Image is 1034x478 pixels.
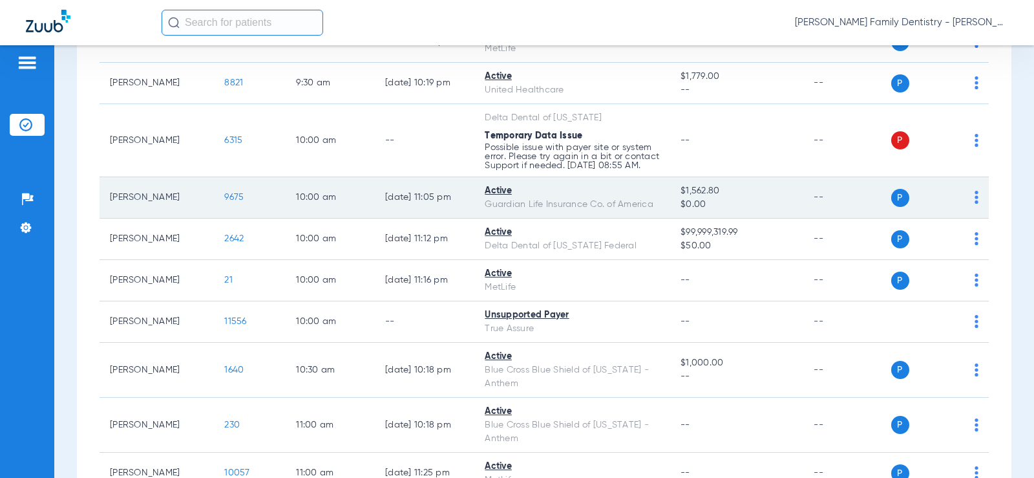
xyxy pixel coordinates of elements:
td: 10:00 AM [286,177,375,219]
div: Active [485,267,660,281]
span: [PERSON_NAME] Family Dentistry - [PERSON_NAME] Family Dentistry [795,16,1008,29]
td: 10:00 AM [286,301,375,343]
div: Unsupported Payer [485,309,660,322]
input: Search for patients [162,10,323,36]
span: -- [681,420,690,429]
span: -- [681,276,690,285]
td: -- [803,343,891,398]
td: [DATE] 10:18 PM [375,343,474,398]
span: -- [681,136,690,145]
span: -- [681,317,690,326]
img: group-dot-blue.svg [975,364,978,376]
span: 21 [224,276,233,285]
span: Temporary Data Issue [485,131,582,140]
span: P [891,272,909,290]
div: Guardian Life Insurance Co. of America [485,198,660,212]
img: group-dot-blue.svg [975,232,978,245]
span: 11556 [224,317,246,326]
div: True Assure [485,322,660,336]
span: $50.00 [681,239,793,253]
td: 9:30 AM [286,63,375,104]
td: [PERSON_NAME] [100,104,214,177]
div: Active [485,350,660,364]
span: P [891,361,909,379]
td: [DATE] 11:05 PM [375,177,474,219]
span: $1,562.80 [681,184,793,198]
span: P [891,131,909,149]
td: [PERSON_NAME] [100,398,214,453]
td: 10:00 AM [286,104,375,177]
div: Delta Dental of [US_STATE] Federal [485,239,660,253]
td: [DATE] 10:19 PM [375,63,474,104]
span: -- [681,468,690,477]
div: Active [485,405,660,418]
span: 6315 [224,136,242,145]
img: group-dot-blue.svg [975,274,978,287]
span: P [891,416,909,434]
span: $1,779.00 [681,70,793,83]
div: United Healthcare [485,83,660,97]
div: MetLife [485,42,660,56]
td: [PERSON_NAME] [100,301,214,343]
span: 2642 [224,234,244,243]
div: Active [485,70,660,83]
span: P [891,74,909,92]
span: P [891,230,909,248]
img: hamburger-icon [17,55,37,71]
img: group-dot-blue.svg [975,315,978,328]
span: 1640 [224,365,244,375]
td: 10:00 AM [286,260,375,301]
div: Delta Dental of [US_STATE] [485,111,660,125]
img: Search Icon [168,17,180,28]
td: 10:30 AM [286,343,375,398]
td: [PERSON_NAME] [100,260,214,301]
img: group-dot-blue.svg [975,76,978,89]
span: $0.00 [681,198,793,212]
td: -- [803,63,891,104]
td: -- [375,104,474,177]
span: -- [681,370,793,384]
td: [PERSON_NAME] [100,343,214,398]
td: [PERSON_NAME] [100,219,214,260]
td: [DATE] 11:16 PM [375,260,474,301]
td: -- [803,104,891,177]
span: 230 [224,420,240,429]
td: [PERSON_NAME] [100,63,214,104]
td: -- [803,398,891,453]
td: -- [803,260,891,301]
td: 11:00 AM [286,398,375,453]
div: Blue Cross Blue Shield of [US_STATE] - Anthem [485,418,660,446]
iframe: Chat Widget [969,416,1034,478]
span: $1,000.00 [681,356,793,370]
span: $99,999,319.99 [681,226,793,239]
span: 8821 [224,78,243,87]
td: 10:00 AM [286,219,375,260]
div: Active [485,226,660,239]
span: -- [681,83,793,97]
div: MetLife [485,281,660,294]
td: -- [803,219,891,260]
span: 9675 [224,193,244,202]
img: group-dot-blue.svg [975,191,978,204]
img: Zuub Logo [26,10,70,32]
td: -- [375,301,474,343]
span: 10057 [224,468,249,477]
p: Possible issue with payer site or system error. Please try again in a bit or contact Support if n... [485,143,660,170]
td: -- [803,177,891,219]
div: Active [485,460,660,473]
td: -- [803,301,891,343]
td: [DATE] 11:12 PM [375,219,474,260]
span: P [891,189,909,207]
div: Active [485,184,660,198]
img: group-dot-blue.svg [975,134,978,147]
td: [PERSON_NAME] [100,177,214,219]
div: Blue Cross Blue Shield of [US_STATE] - Anthem [485,364,660,391]
td: [DATE] 10:18 PM [375,398,474,453]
